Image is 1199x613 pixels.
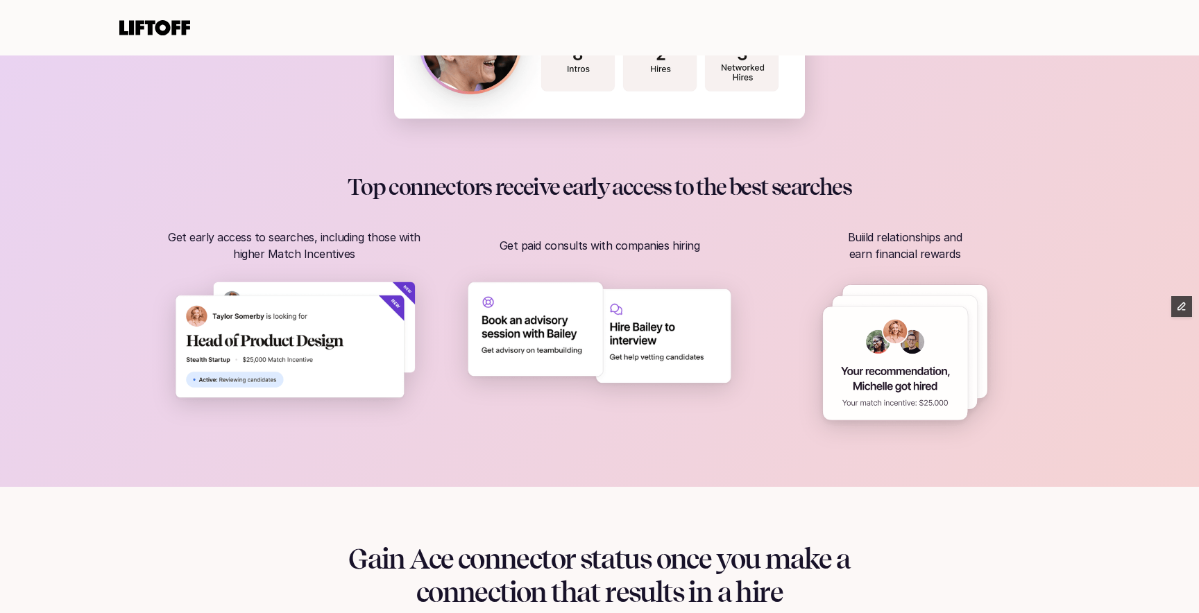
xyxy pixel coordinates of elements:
[479,237,720,254] p: Get paid consults with companies hiring
[155,174,1044,200] h1: Top connectors receive early access to the best searches
[322,542,877,609] h1: Gain Ace connector status once you make a connection that results in a hire
[1171,296,1192,317] button: Edit Framer Content
[785,229,1026,262] p: Buiild relationships and earn financial rewards
[155,229,433,262] p: Get early access to searches, including those with higher Match Incentives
